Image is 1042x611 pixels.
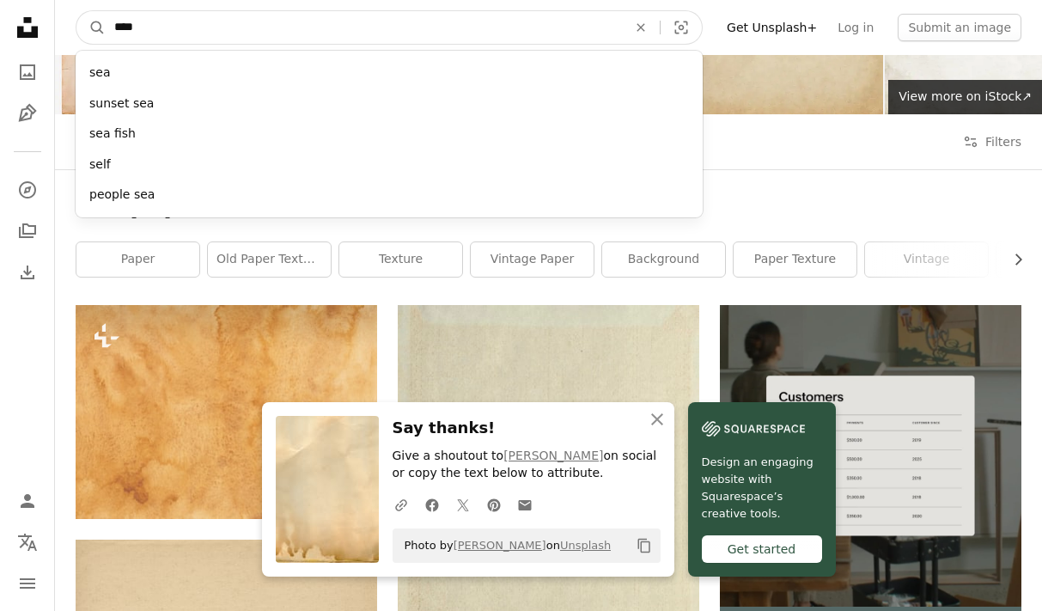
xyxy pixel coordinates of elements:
a: Get Unsplash+ [716,14,827,41]
div: people sea [76,180,703,211]
div: sea [76,58,703,89]
a: Log in [827,14,884,41]
button: Copy to clipboard [630,531,659,560]
a: Share on Facebook [417,487,448,522]
button: Language [10,525,45,559]
a: a watercolor painting of a brown background [76,404,377,419]
a: Photos [10,55,45,89]
a: [PERSON_NAME] [454,539,546,552]
a: Download History [10,255,45,290]
a: Share on Pinterest [478,487,509,522]
a: paper texture [734,242,856,277]
form: Find visuals sitewide [76,10,703,45]
h3: Say thanks! [393,416,661,441]
span: View more on iStock ↗ [899,89,1032,103]
div: sunset sea [76,89,703,119]
p: Give a shoutout to on social or copy the text below to attribute. [393,448,661,482]
span: Design an engaging website with Squarespace’s creative tools. [702,454,822,522]
img: a watercolor painting of a brown background [76,305,377,518]
div: sea fish [76,119,703,150]
a: Share on Twitter [448,487,478,522]
button: Submit an image [898,14,1021,41]
img: file-1606177908946-d1eed1cbe4f5image [702,416,805,442]
a: Explore [10,173,45,207]
button: Filters [963,114,1021,169]
button: Clear [622,11,660,44]
a: Collections [10,214,45,248]
a: vintage paper [471,242,594,277]
a: old paper texture [208,242,331,277]
div: Get started [702,535,822,563]
a: Illustrations [10,96,45,131]
a: Share over email [509,487,540,522]
a: Log in / Sign up [10,484,45,518]
a: Unsplash [560,539,611,552]
a: vintage [865,242,988,277]
img: file-1747939376688-baf9a4a454ffimage [720,305,1021,607]
a: background [602,242,725,277]
button: scroll list to the right [1002,242,1021,277]
a: [PERSON_NAME] [503,449,603,462]
a: Home — Unsplash [10,10,45,48]
a: texture [339,242,462,277]
span: Photo by on [396,532,612,559]
a: Design an engaging website with Squarespace’s creative tools.Get started [688,402,836,577]
button: Menu [10,566,45,601]
a: View more on iStock↗ [888,80,1042,114]
button: Visual search [661,11,702,44]
button: Search Unsplash [76,11,106,44]
a: paper [76,242,199,277]
div: self [76,150,703,180]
